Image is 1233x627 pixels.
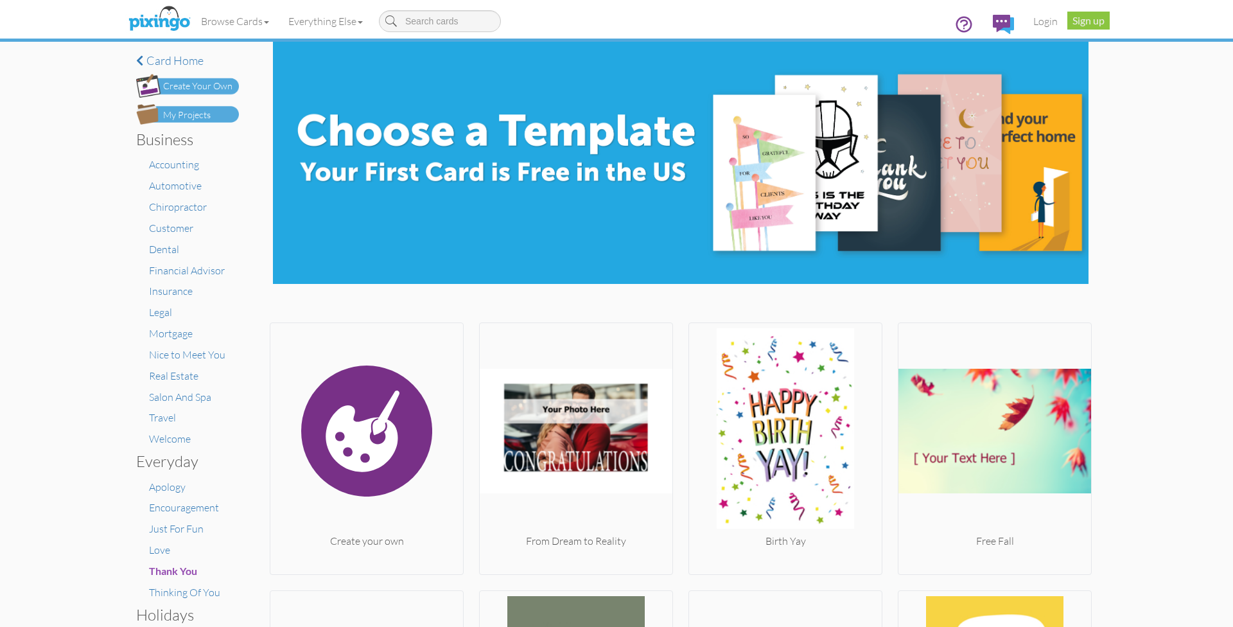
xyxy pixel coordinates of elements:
a: Everything Else [279,5,372,37]
img: comments.svg [993,15,1014,34]
div: Create your own [270,534,463,549]
div: My Projects [163,109,211,122]
a: Just For Fun [149,522,204,535]
div: Birth Yay [689,534,882,549]
img: create.svg [270,328,463,534]
a: Customer [149,222,193,234]
a: Chiropractor [149,200,207,213]
a: Login [1024,5,1067,37]
div: From Dream to Reality [480,534,672,549]
div: Create Your Own [163,80,232,93]
a: Thank You [149,565,197,578]
img: e8896c0d-71ea-4978-9834-e4f545c8bf84.jpg [273,42,1088,284]
img: 20250828-163716-8d2042864239-250.jpg [689,328,882,534]
a: Thinking Of You [149,586,220,599]
img: my-projects-button.png [136,104,239,125]
a: Travel [149,411,176,424]
a: Real Estate [149,369,198,382]
a: Dental [149,243,179,256]
img: 20250908-205024-9e166ba402a1-250.png [898,328,1091,534]
a: Legal [149,306,172,319]
h3: Business [136,131,229,148]
a: Automotive [149,179,202,192]
img: pixingo logo [125,3,193,35]
div: Free Fall [898,534,1091,549]
a: Accounting [149,158,199,171]
a: Apology [149,481,186,493]
h3: Holidays [136,606,229,623]
a: Mortgage [149,327,193,340]
a: Salon And Spa [149,391,211,403]
a: Financial Advisor [149,264,225,277]
input: Search cards [379,10,501,32]
img: 20250905-201811-b377196b96e5-250.png [480,328,672,534]
a: Insurance [149,285,193,297]
a: Card home [136,55,239,67]
a: Love [149,543,170,556]
a: Welcome [149,432,191,445]
a: Encouragement [149,501,219,514]
a: Browse Cards [191,5,279,37]
a: Sign up [1067,12,1110,30]
a: Nice to Meet You [149,348,225,361]
h3: Everyday [136,453,229,470]
img: create-own-button.png [136,74,239,98]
